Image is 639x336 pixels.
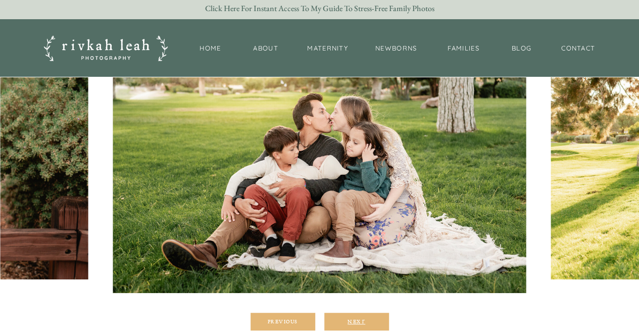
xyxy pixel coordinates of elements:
[195,4,445,14] a: Click Here for Instant Access to my Guide to Stress-Free Family Photos
[558,43,599,54] a: Contact
[374,43,418,54] a: newborns
[441,43,485,54] a: families
[253,318,313,324] div: Previous
[305,43,351,54] a: maternity
[194,43,227,54] a: Home
[509,43,534,54] a: BLOG
[251,43,281,54] a: About
[326,318,387,324] div: Next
